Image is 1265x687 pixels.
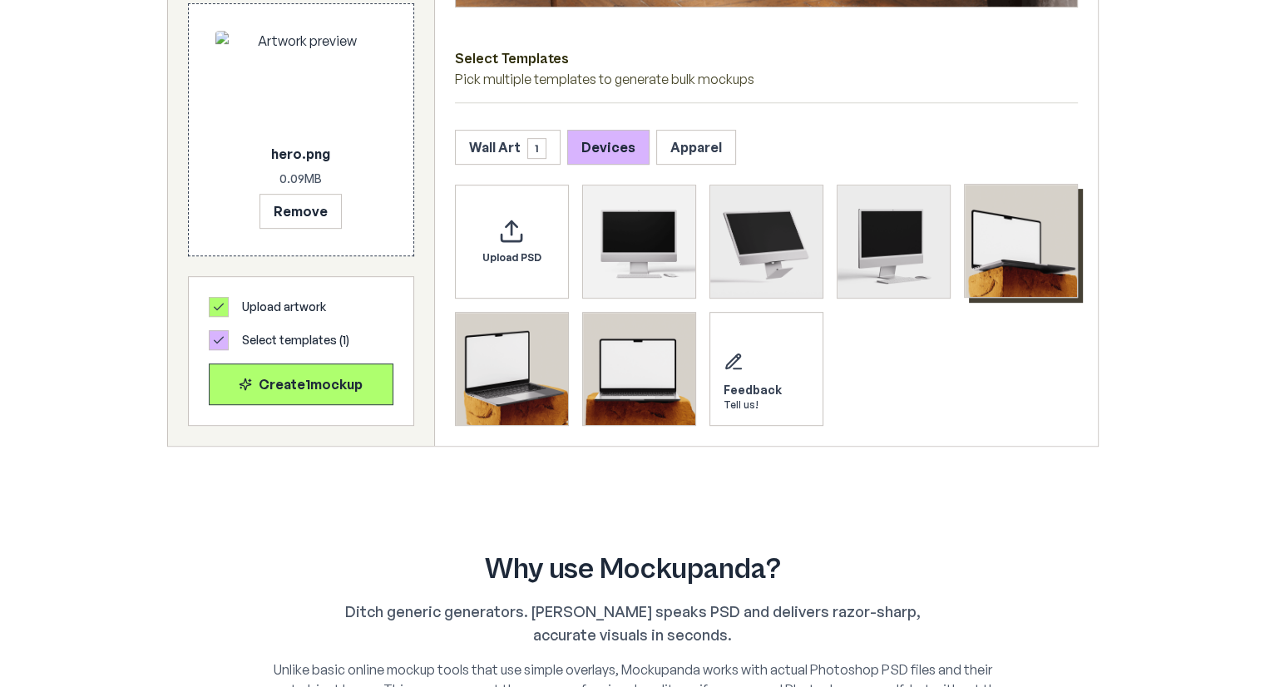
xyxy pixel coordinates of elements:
[242,332,349,348] span: Select templates ( 1 )
[656,130,736,165] button: Apparel
[455,69,1078,89] p: Pick multiple templates to generate bulk mockups
[724,382,782,398] div: Feedback
[314,600,952,646] p: Ditch generic generators. [PERSON_NAME] speaks PSD and delivers razor-sharp, accurate visuals in ...
[455,312,569,426] div: Select template MacBook Mockup 2
[724,398,782,412] div: Tell us!
[215,144,387,164] p: hero.png
[837,185,951,299] div: Select template iMac Mockup 3
[223,374,379,394] div: Create 1 mockup
[259,194,342,229] button: Remove
[965,185,1077,297] img: MacBook Mockup 1
[455,130,561,165] button: Wall Art1
[456,313,568,425] img: MacBook Mockup 2
[242,299,326,315] span: Upload artwork
[964,184,1078,298] div: Select template MacBook Mockup 1
[567,130,650,165] button: Devices
[482,251,541,264] span: Upload PSD
[838,185,950,298] img: iMac Mockup 3
[583,313,695,425] img: MacBook Mockup 3
[215,31,387,137] img: Artwork preview
[194,553,1072,586] h2: Why use Mockupanda?
[583,185,695,298] img: iMac Mockup 1
[709,185,823,299] div: Select template iMac Mockup 2
[582,185,696,299] div: Select template iMac Mockup 1
[215,171,387,187] p: 0.09 MB
[455,47,1078,69] h3: Select Templates
[582,312,696,426] div: Select template MacBook Mockup 3
[709,312,823,426] div: Send feedback
[209,363,393,405] button: Create1mockup
[455,185,569,299] div: Upload custom PSD template
[527,138,546,159] span: 1
[710,185,823,298] img: iMac Mockup 2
